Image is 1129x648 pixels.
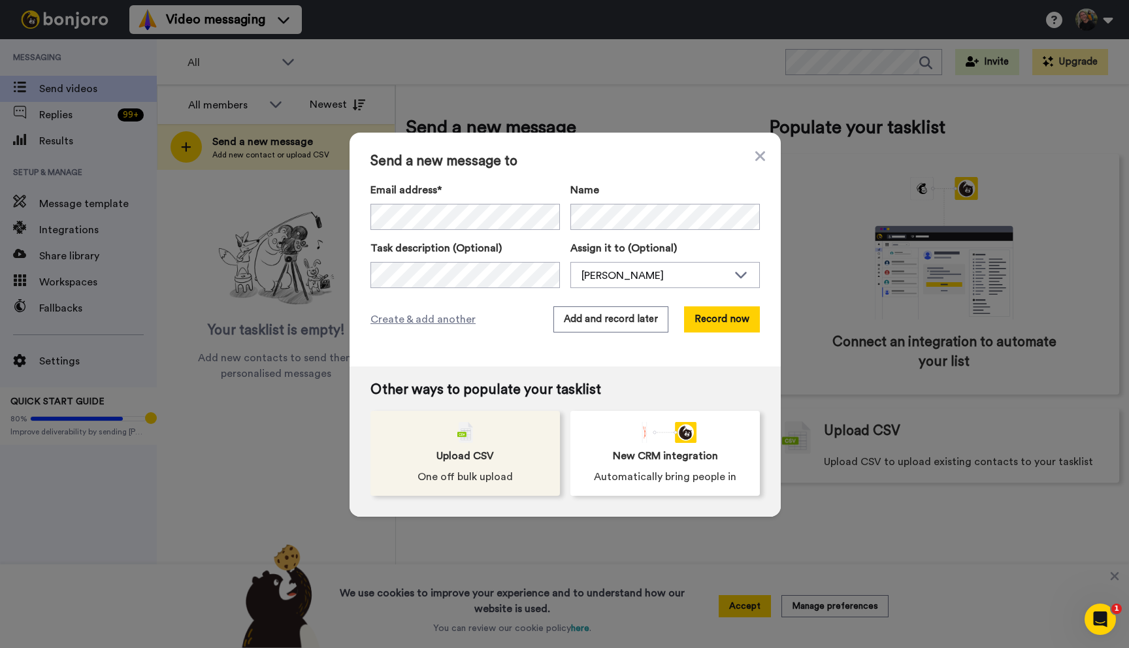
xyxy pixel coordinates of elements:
span: Create & add another [370,312,476,327]
span: Send a new message to [370,154,760,169]
div: [PERSON_NAME] [581,268,728,283]
span: Automatically bring people in [594,469,736,485]
span: New CRM integration [613,448,718,464]
span: Other ways to populate your tasklist [370,382,760,398]
span: One off bulk upload [417,469,513,485]
label: Assign it to (Optional) [570,240,760,256]
span: Upload CSV [436,448,494,464]
span: Name [570,182,599,198]
button: Record now [684,306,760,332]
span: 1 [1111,604,1122,614]
label: Task description (Optional) [370,240,560,256]
button: Add and record later [553,306,668,332]
label: Email address* [370,182,560,198]
img: csv-grey.png [457,422,473,443]
iframe: Intercom live chat [1085,604,1116,635]
div: animation [634,422,696,443]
